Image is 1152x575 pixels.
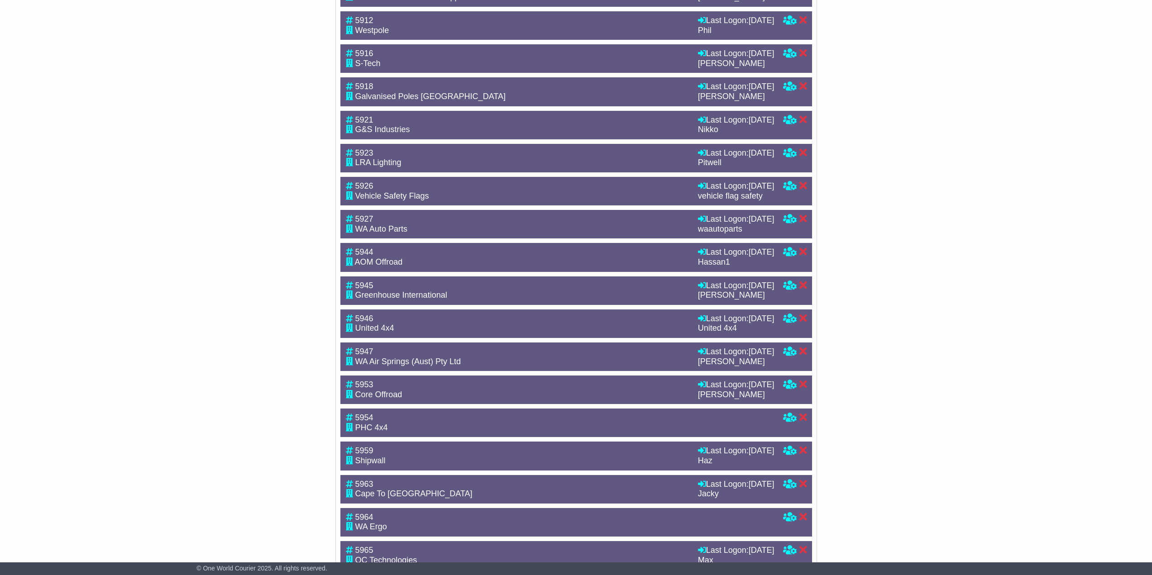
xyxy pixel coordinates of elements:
div: Last Logon: [698,281,774,291]
span: 5945 [355,281,373,290]
span: PHC 4x4 [355,423,388,432]
span: 5953 [355,380,373,389]
div: [PERSON_NAME] [698,290,774,300]
span: [DATE] [749,546,774,555]
div: [PERSON_NAME] [698,59,774,69]
span: 5964 [355,513,373,522]
div: Last Logon: [698,446,774,456]
span: Westpole [355,26,389,35]
div: [PERSON_NAME] [698,357,774,367]
span: [DATE] [749,16,774,25]
div: Nikko [698,125,774,135]
span: [DATE] [749,347,774,356]
span: QC Technologies [355,556,417,565]
span: © One World Courier 2025. All rights reserved. [196,565,327,572]
span: [DATE] [749,82,774,91]
div: Last Logon: [698,181,774,191]
div: Haz [698,456,774,466]
span: [DATE] [749,281,774,290]
div: waautoparts [698,224,774,234]
span: 5963 [355,480,373,489]
div: Last Logon: [698,49,774,59]
span: [DATE] [749,380,774,389]
span: WA Air Springs (Aust) Pty Ltd [355,357,461,366]
span: United 4x4 [355,323,394,333]
div: Jacky [698,489,774,499]
div: Last Logon: [698,16,774,26]
div: Last Logon: [698,314,774,324]
span: 5926 [355,181,373,190]
span: 5954 [355,413,373,422]
div: Last Logon: [698,247,774,257]
span: 5965 [355,546,373,555]
span: 5959 [355,446,373,455]
span: 5916 [355,49,373,58]
span: 5923 [355,148,373,157]
span: [DATE] [749,314,774,323]
div: Pitwell [698,158,774,168]
span: [DATE] [749,480,774,489]
span: 5912 [355,16,373,25]
div: vehicle flag safety [698,191,774,201]
div: Last Logon: [698,480,774,489]
span: Cape To [GEOGRAPHIC_DATA] [355,489,473,498]
span: [DATE] [749,214,774,223]
span: [DATE] [749,446,774,455]
div: Last Logon: [698,214,774,224]
span: S-Tech [355,59,381,68]
span: Greenhouse International [355,290,447,299]
div: [PERSON_NAME] [698,390,774,400]
span: [DATE] [749,49,774,58]
div: Last Logon: [698,380,774,390]
span: Core Offroad [355,390,402,399]
span: WA Ergo [355,522,387,531]
span: 5918 [355,82,373,91]
span: [DATE] [749,181,774,190]
span: 5927 [355,214,373,223]
span: G&S Industries [355,125,410,134]
div: Last Logon: [698,148,774,158]
div: Last Logon: [698,82,774,92]
span: 5947 [355,347,373,356]
span: Vehicle Safety Flags [355,191,429,200]
span: [DATE] [749,148,774,157]
span: AOM Offroad [355,257,403,266]
span: Galvanised Poles [GEOGRAPHIC_DATA] [355,92,506,101]
span: 5944 [355,247,373,257]
div: [PERSON_NAME] [698,92,774,102]
div: United 4x4 [698,323,774,333]
span: 5946 [355,314,373,323]
span: [DATE] [749,115,774,124]
div: Last Logon: [698,115,774,125]
span: 5921 [355,115,373,124]
span: LRA Lighting [355,158,402,167]
span: WA Auto Parts [355,224,407,233]
span: [DATE] [749,247,774,257]
span: Shipwall [355,456,386,465]
div: Last Logon: [698,347,774,357]
div: Max [698,556,774,565]
div: Phil [698,26,774,36]
div: Last Logon: [698,546,774,556]
div: Hassan1 [698,257,774,267]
